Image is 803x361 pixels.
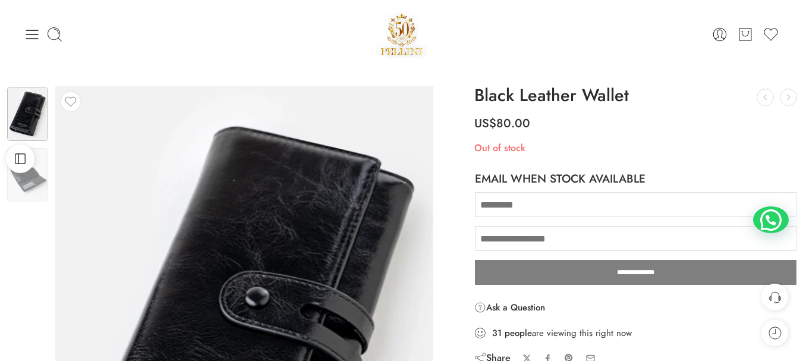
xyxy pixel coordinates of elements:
a: Pellini - [376,9,427,59]
strong: people [505,327,532,339]
div: are viewing this right now [474,327,797,340]
h1: Black Leather Wallet [474,86,797,105]
a: Ask a Question [474,300,545,315]
h4: Email when stock available [475,171,645,187]
p: Out of stock [474,140,797,156]
img: Artboard 8 [7,148,48,202]
img: Pellini [376,9,427,59]
strong: 31 [492,327,502,339]
span: US$ [474,115,496,132]
img: Artboard 8 [7,87,48,141]
bdi: 80.00 [474,115,530,132]
a: Cart [737,26,754,43]
a: Login / Register [711,26,728,43]
a: Wishlist [763,26,779,43]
